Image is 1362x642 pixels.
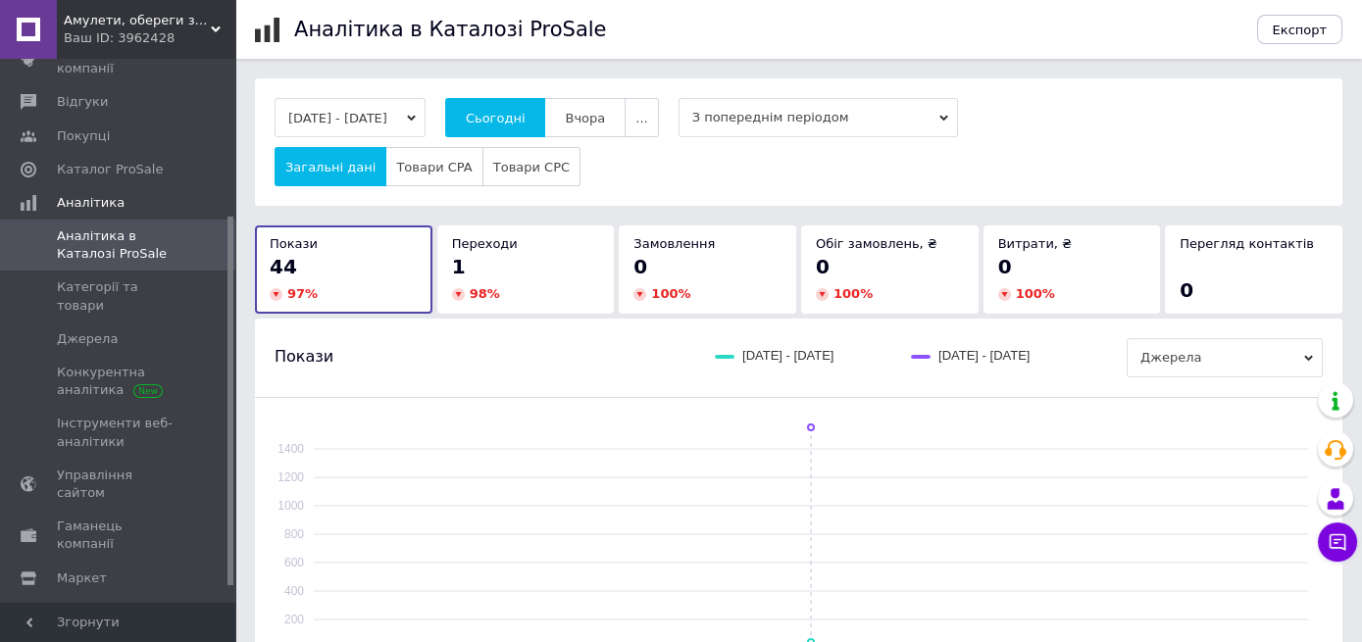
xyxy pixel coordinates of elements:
[57,194,125,212] span: Аналітика
[466,111,526,125] span: Сьогодні
[452,255,466,278] span: 1
[287,286,318,301] span: 97 %
[816,236,937,251] span: Обіг замовлень, ₴
[57,518,181,553] span: Гаманець компанії
[445,98,546,137] button: Сьогодні
[998,236,1073,251] span: Витрати, ₴
[1257,15,1343,44] button: Експорт
[1127,338,1323,377] span: Джерела
[651,286,690,301] span: 100 %
[482,147,580,186] button: Товари CPC
[57,364,181,399] span: Конкурентна аналітика
[470,286,500,301] span: 98 %
[1180,236,1314,251] span: Перегляд контактів
[1318,522,1357,562] button: Чат з покупцем
[275,98,426,137] button: [DATE] - [DATE]
[57,161,163,178] span: Каталог ProSale
[833,286,873,301] span: 100 %
[633,236,715,251] span: Замовлення
[57,278,181,314] span: Категорії та товари
[544,98,626,137] button: Вчора
[270,236,318,251] span: Покази
[57,415,181,450] span: Інструменти веб-аналітики
[57,42,181,77] span: Показники роботи компанії
[57,330,118,348] span: Джерела
[285,160,376,174] span: Загальні дані
[625,98,658,137] button: ...
[816,255,830,278] span: 0
[1273,23,1328,37] span: Експорт
[284,527,304,541] text: 800
[277,470,304,484] text: 1200
[679,98,958,137] span: З попереднім періодом
[64,29,235,47] div: Ваш ID: 3962428
[1180,278,1193,302] span: 0
[284,584,304,598] text: 400
[1016,286,1055,301] span: 100 %
[635,111,647,125] span: ...
[57,467,181,502] span: Управління сайтом
[277,442,304,456] text: 1400
[275,346,333,368] span: Покази
[493,160,570,174] span: Товари CPC
[633,255,647,278] span: 0
[385,147,482,186] button: Товари CPA
[57,569,107,587] span: Маркет
[270,255,297,278] span: 44
[275,147,386,186] button: Загальні дані
[998,255,1012,278] span: 0
[565,111,605,125] span: Вчора
[396,160,472,174] span: Товари CPA
[294,18,606,41] h1: Аналітика в Каталозі ProSale
[57,93,108,111] span: Відгуки
[277,499,304,513] text: 1000
[57,227,181,263] span: Аналітика в Каталозі ProSale
[64,12,211,29] span: Амулети, обереги з каміння
[452,236,518,251] span: Переходи
[57,127,110,145] span: Покупці
[284,556,304,569] text: 600
[284,613,304,626] text: 200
